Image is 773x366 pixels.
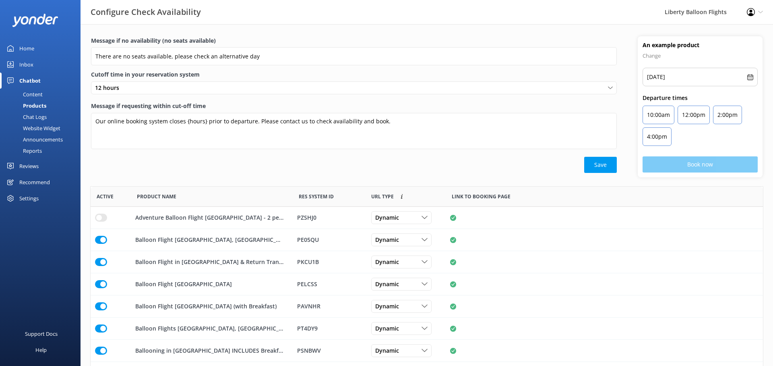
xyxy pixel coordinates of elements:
div: Chat Logs [5,111,47,123]
span: Link to booking page [371,193,394,200]
p: 2:00pm [717,110,738,120]
div: Website Widget [5,123,60,134]
div: Products [5,100,46,111]
p: 10:00am [647,110,670,120]
label: Message if requesting within cut-off time [91,102,617,110]
label: Message if no availability (no seats available) [91,36,617,45]
span: Link to booking page [452,193,511,200]
div: Content [5,89,43,100]
span: Res System ID [299,193,334,200]
div: PAVNHR [297,302,361,311]
p: Adventure Balloon Flight [GEOGRAPHIC_DATA] - 2 people [135,213,283,222]
span: Dynamic [375,324,404,333]
span: Product Name [137,193,176,200]
span: Dynamic [375,302,404,311]
div: PELCSS [297,280,361,289]
p: Balloon Flight [GEOGRAPHIC_DATA] [135,280,232,289]
div: Recommend [19,174,50,190]
div: Announcements [5,134,63,145]
a: Website Widget [5,123,81,134]
p: Balloon Flight [GEOGRAPHIC_DATA], [GEOGRAPHIC_DATA] (Includes breakfast) [135,235,283,244]
a: Products [5,100,81,111]
span: Dynamic [375,235,404,244]
div: row [91,207,763,229]
div: row [91,295,763,318]
p: 4:00pm [647,132,667,141]
p: Departure times [643,94,758,102]
span: Dynamic [375,258,404,266]
span: Active [97,193,114,200]
div: PE05QU [297,235,361,244]
div: PT4DY9 [297,324,361,333]
textarea: Our online booking system closes {hours} prior to departure. Please contact us to check availabil... [91,113,617,149]
p: Balloon Flight [GEOGRAPHIC_DATA] (with Breakfast) [135,302,277,311]
div: row [91,273,763,295]
div: Chatbot [19,73,41,89]
span: Dynamic [375,280,404,289]
div: row [91,340,763,362]
a: Reports [5,145,81,156]
div: PZSHJ0 [297,213,361,222]
div: row [91,251,763,273]
label: Cutoff time in your reservation system [91,70,617,79]
a: Chat Logs [5,111,81,123]
div: Settings [19,190,39,206]
button: Save [584,157,617,173]
span: Dynamic [375,213,404,222]
div: Support Docs [25,326,58,342]
p: Ballooning in [GEOGRAPHIC_DATA] INCLUDES Breakfast [135,346,283,355]
span: 12 hours [95,83,124,92]
img: yonder-white-logo.png [12,14,58,27]
div: Help [35,342,47,358]
h3: Configure Check Availability [91,6,201,19]
p: [DATE] [647,72,665,82]
div: Reviews [19,158,39,174]
div: Inbox [19,56,33,73]
a: Announcements [5,134,81,145]
p: 12:00pm [682,110,705,120]
input: Enter a message [91,47,617,65]
div: PKCU1B [297,258,361,266]
div: PSNBWV [297,346,361,355]
a: Content [5,89,81,100]
div: Home [19,40,34,56]
div: row [91,229,763,251]
p: Balloon Flight in [GEOGRAPHIC_DATA] & Return Transfer from [GEOGRAPHIC_DATA]. Breakfast included [135,258,283,266]
div: Reports [5,145,42,156]
div: row [91,318,763,340]
h4: An example product [643,41,758,49]
p: Balloon Flights [GEOGRAPHIC_DATA], [GEOGRAPHIC_DATA] WEEKDAYS. Includes Breakfast [135,324,283,333]
span: Dynamic [375,346,404,355]
p: Change [643,51,758,60]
